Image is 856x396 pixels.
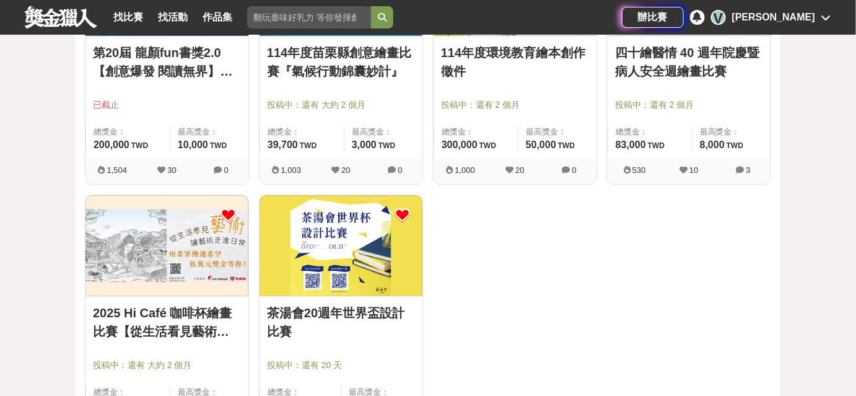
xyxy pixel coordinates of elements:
span: 1,003 [281,165,302,175]
span: 30 [167,165,176,175]
a: 114年度苗栗縣創意繪畫比賽『氣候行動錦囊妙計』 [267,43,415,81]
a: 114年度環境教育繪本創作徵件 [441,43,589,81]
span: 0 [224,165,229,175]
span: 總獎金： [94,126,162,138]
span: 總獎金： [268,126,336,138]
a: 第20屆 龍顏fun書獎2.0【創意爆發 閱讀無界】文字與影音都行！閱讀心得比賽萬元獎金等你拿！ [93,43,241,81]
span: 20 [341,165,350,175]
span: 投稿中：還有 20 天 [267,359,415,372]
span: 最高獎金： [352,126,415,138]
span: TWD [378,141,395,150]
span: 200,000 [94,139,129,150]
div: [PERSON_NAME] [732,10,815,25]
span: 1,000 [455,165,476,175]
span: 最高獎金： [178,126,241,138]
span: TWD [479,141,496,150]
a: 2025 Hi Café 咖啡杯繪畫比賽【從生活看見藝術：你的早晨日記】 [93,304,241,341]
a: 辦比賽 [622,7,684,28]
span: 530 [632,165,646,175]
span: 3,000 [352,139,377,150]
span: TWD [210,141,227,150]
span: TWD [300,141,317,150]
div: V [711,10,726,25]
span: 總獎金： [442,126,510,138]
span: TWD [648,141,665,150]
input: 翻玩臺味好乳力 等你發揮創意！ [247,6,371,29]
a: Cover Image [260,195,422,296]
span: 50,000 [526,139,556,150]
span: 投稿中：還有 大約 2 個月 [267,99,415,112]
span: 投稿中：還有 大約 2 個月 [93,359,241,372]
a: 四十繪醫情 40 週年院慶暨病人安全週繪畫比賽 [615,43,763,81]
span: TWD [131,141,148,150]
span: 總獎金： [616,126,684,138]
span: 0 [398,165,403,175]
a: 找比賽 [108,9,148,26]
span: 39,700 [268,139,298,150]
a: 茶湯會20週年世界盃設計比賽 [267,304,415,341]
span: 0 [572,165,577,175]
span: TWD [558,141,575,150]
span: TWD [727,141,743,150]
a: 找活動 [153,9,193,26]
span: 最高獎金： [526,126,589,138]
a: 作品集 [198,9,237,26]
span: 8,000 [700,139,725,150]
span: 10,000 [178,139,208,150]
span: 83,000 [616,139,646,150]
span: 已截止 [93,99,241,112]
span: 10 [689,165,698,175]
img: Cover Image [85,195,248,296]
span: 20 [515,165,524,175]
a: Cover Image [85,195,248,296]
span: 投稿中：還有 2 個月 [615,99,763,112]
span: 最高獎金： [700,126,763,138]
span: 300,000 [442,139,478,150]
span: 3 [746,165,751,175]
img: Cover Image [260,195,422,296]
span: 1,504 [107,165,128,175]
span: 投稿中：還有 2 個月 [441,99,589,112]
